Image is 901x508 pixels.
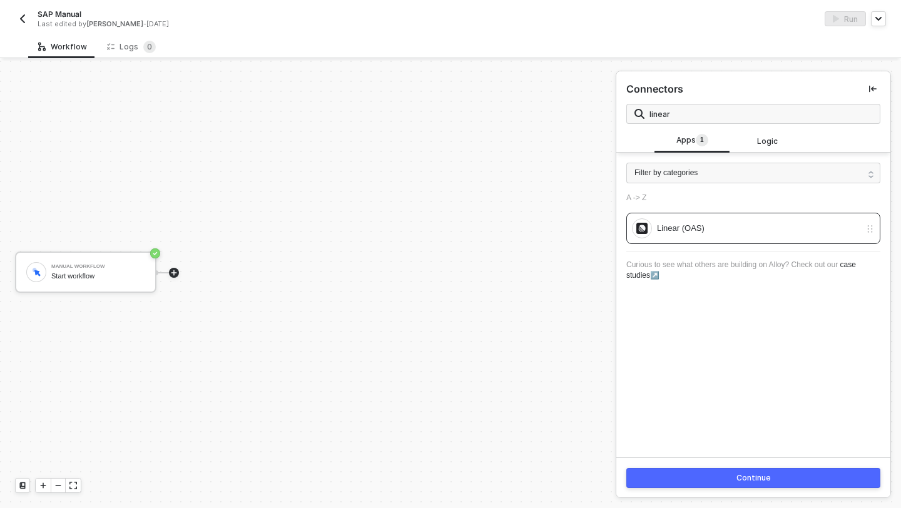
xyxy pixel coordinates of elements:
div: Workflow [38,42,87,52]
div: Manual Workflow [51,264,145,269]
span: 1 [700,135,704,145]
a: case studies↗ [626,260,856,280]
sup: 0 [143,41,156,53]
div: Connectors [626,83,683,96]
div: Linear (OAS) [657,221,860,235]
span: SAP Manual [38,9,81,19]
button: activateRun [825,11,866,26]
img: back [18,14,28,24]
button: Continue [626,468,880,488]
div: A -> Z [626,193,880,203]
span: Apps [676,134,708,148]
span: icon-success-page [150,248,160,258]
span: [PERSON_NAME] [86,19,143,28]
span: Filter by categories [634,167,698,179]
img: drag [865,224,875,234]
img: icon [31,267,42,277]
sup: 1 [696,134,708,146]
button: back [15,11,30,26]
span: icon-play [170,269,178,277]
span: icon-play [39,482,47,489]
img: integration-icon [636,223,648,234]
span: icon-collapse-left [869,85,877,93]
span: icon-minus [54,482,62,489]
div: Curious to see what others are building on Alloy? Check out our [626,251,880,288]
span: Logic [757,135,778,147]
div: Continue [736,473,771,483]
div: Logs [107,41,156,53]
img: search [634,109,644,119]
div: Last edited by - [DATE] [38,19,422,29]
input: Search all blocks [649,107,872,121]
span: icon-expand [69,482,77,489]
div: Start workflow [51,272,145,280]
